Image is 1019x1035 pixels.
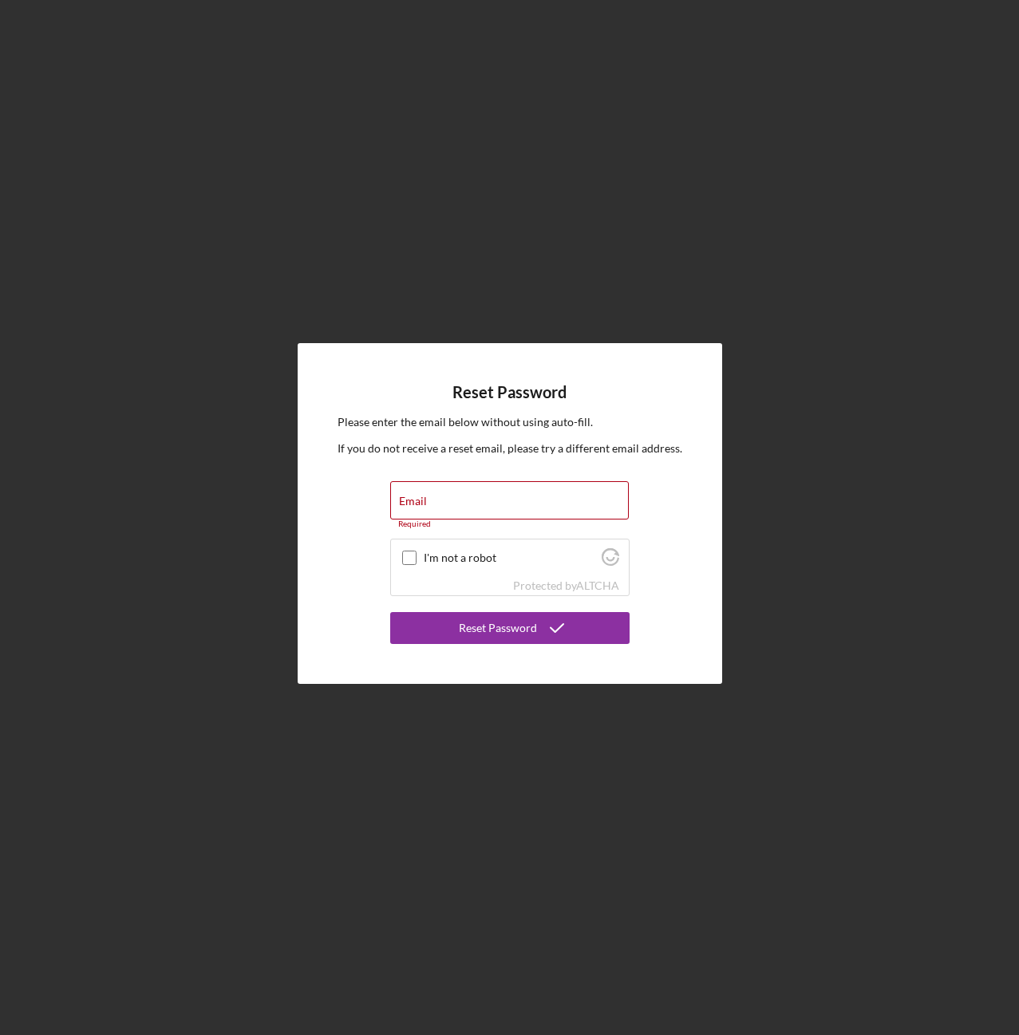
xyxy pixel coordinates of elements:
[338,413,682,431] p: Please enter the email below without using auto-fill.
[452,383,567,401] h4: Reset Password
[602,555,619,568] a: Visit Altcha.org
[459,612,537,644] div: Reset Password
[513,579,619,592] div: Protected by
[399,495,427,508] label: Email
[338,440,682,457] p: If you do not receive a reset email, please try a different email address.
[576,579,619,592] a: Visit Altcha.org
[424,551,597,564] label: I'm not a robot
[390,519,630,529] div: Required
[390,612,630,644] button: Reset Password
